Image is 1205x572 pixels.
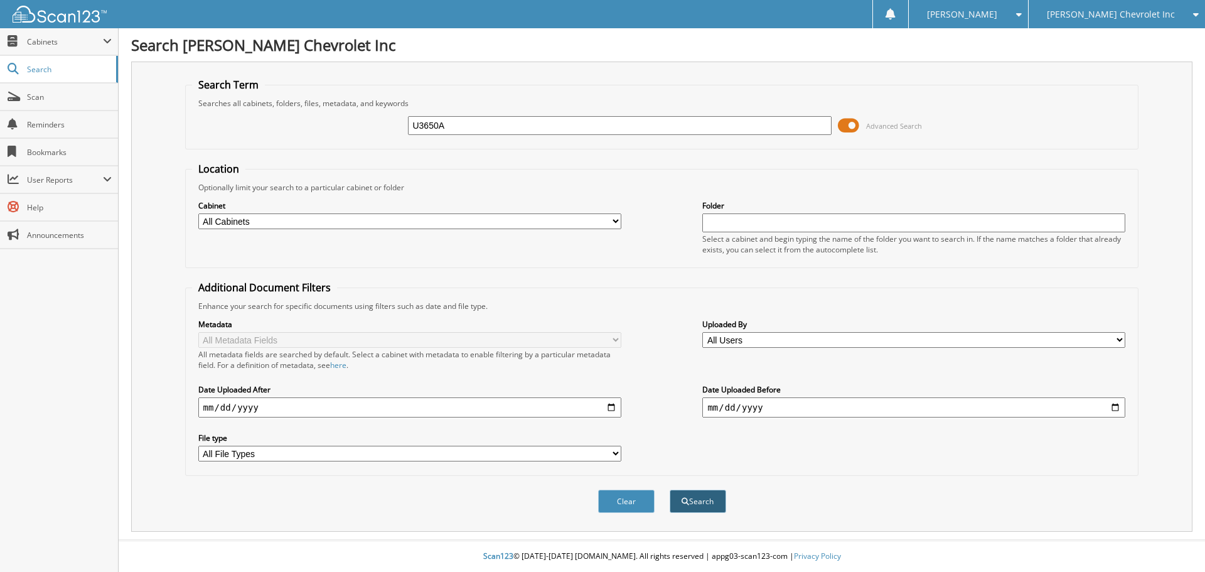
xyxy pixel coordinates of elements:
[866,121,922,131] span: Advanced Search
[192,281,337,294] legend: Additional Document Filters
[198,384,621,395] label: Date Uploaded After
[27,119,112,130] span: Reminders
[27,92,112,102] span: Scan
[192,182,1132,193] div: Optionally limit your search to a particular cabinet or folder
[198,200,621,211] label: Cabinet
[198,397,621,418] input: start
[27,64,110,75] span: Search
[198,349,621,370] div: All metadata fields are searched by default. Select a cabinet with metadata to enable filtering b...
[27,202,112,213] span: Help
[702,319,1125,330] label: Uploaded By
[192,98,1132,109] div: Searches all cabinets, folders, files, metadata, and keywords
[27,147,112,158] span: Bookmarks
[1047,11,1175,18] span: [PERSON_NAME] Chevrolet Inc
[702,397,1125,418] input: end
[192,301,1132,311] div: Enhance your search for specific documents using filters such as date and file type.
[198,433,621,443] label: File type
[192,78,265,92] legend: Search Term
[198,319,621,330] label: Metadata
[192,162,245,176] legend: Location
[702,384,1125,395] label: Date Uploaded Before
[27,230,112,240] span: Announcements
[702,234,1125,255] div: Select a cabinet and begin typing the name of the folder you want to search in. If the name match...
[1142,512,1205,572] iframe: Chat Widget
[27,36,103,47] span: Cabinets
[119,541,1205,572] div: © [DATE]-[DATE] [DOMAIN_NAME]. All rights reserved | appg03-scan123-com |
[483,551,513,561] span: Scan123
[702,200,1125,211] label: Folder
[13,6,107,23] img: scan123-logo-white.svg
[27,175,103,185] span: User Reports
[330,360,346,370] a: here
[794,551,841,561] a: Privacy Policy
[927,11,997,18] span: [PERSON_NAME]
[598,490,655,513] button: Clear
[131,35,1192,55] h1: Search [PERSON_NAME] Chevrolet Inc
[670,490,726,513] button: Search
